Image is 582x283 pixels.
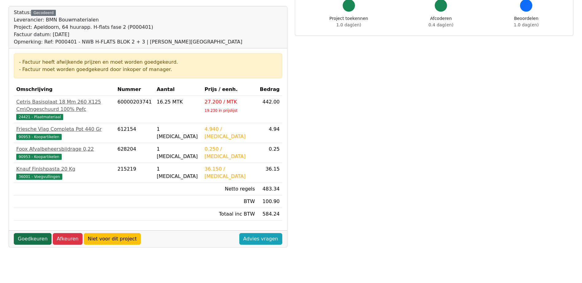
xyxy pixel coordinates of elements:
[202,183,257,195] td: Netto regels
[14,38,242,46] div: Opmerking: Ref: P000401 - NWB H-FLATS BLOK 2 + 3 | [PERSON_NAME][GEOGRAPHIC_DATA]
[205,108,237,113] sub: 19.230 in prijslijst
[14,83,115,96] th: Omschrijving
[16,134,62,140] span: 90953 - Koopartikelen
[429,15,453,28] div: Afcoderen
[157,145,200,160] div: 1 [MEDICAL_DATA]
[257,208,282,221] td: 584.24
[16,98,113,120] a: Cetris Basisplaat 18 Mm 260 X125 Cm\Ongeschuurd 100% Pefc24421 - Plaatmateriaal
[514,15,539,28] div: Beoordelen
[257,123,282,143] td: 4.94
[157,165,200,180] div: 1 [MEDICAL_DATA]
[19,58,277,66] div: - Factuur heeft afwijkende prijzen en moet worden goedgekeurd.
[514,22,539,27] span: 1.0 dag(en)
[115,163,154,183] td: 215219
[16,126,113,140] a: Friesche Vlag Completa Pot 440 Gr90953 - Koopartikelen
[14,31,242,38] div: Factuur datum: [DATE]
[205,145,255,160] div: 0.250 / [MEDICAL_DATA]
[336,22,361,27] span: 1.0 dag(en)
[115,123,154,143] td: 612154
[16,154,62,160] span: 90953 - Koopartikelen
[157,98,200,106] div: 16.25 MTK
[14,16,242,24] div: Leverancier: BMN Bouwmaterialen
[429,22,453,27] span: 0.4 dag(en)
[205,165,255,180] div: 36.150 / [MEDICAL_DATA]
[202,83,257,96] th: Prijs / eenh.
[202,208,257,221] td: Totaal inc BTW
[16,174,62,180] span: 36001 - Voegvullingen
[115,96,154,123] td: 60000203741
[16,165,113,180] a: Knauf Finishpasta 20 Kg36001 - Voegvullingen
[14,233,52,245] a: Goedkeuren
[239,233,282,245] a: Advies vragen
[16,114,63,120] span: 24421 - Plaatmateriaal
[16,98,113,113] div: Cetris Basisplaat 18 Mm 260 X125 Cm\Ongeschuurd 100% Pefc
[16,165,113,173] div: Knauf Finishpasta 20 Kg
[205,98,255,106] div: 27.200 / MTK
[53,233,83,245] a: Afkeuren
[16,145,113,160] a: Foox Afvalbeheersbijdrage 0,2290953 - Koopartikelen
[115,143,154,163] td: 628204
[31,10,56,16] div: Gecodeerd
[19,66,277,73] div: - Factuur moet worden goedgekeurd door inkoper of manager.
[115,83,154,96] th: Nummer
[157,126,200,140] div: 1 [MEDICAL_DATA]
[16,126,113,133] div: Friesche Vlag Completa Pot 440 Gr
[257,143,282,163] td: 0.25
[14,24,242,31] div: Project: Apeldoorn, 64 huurapp. H-flats fase 2 (P000401)
[16,145,113,153] div: Foox Afvalbeheersbijdrage 0,22
[202,195,257,208] td: BTW
[257,163,282,183] td: 36.15
[257,183,282,195] td: 483.34
[154,83,202,96] th: Aantal
[257,195,282,208] td: 100.90
[330,15,368,28] div: Project toekennen
[84,233,141,245] a: Niet voor dit project
[14,9,242,46] div: Status:
[257,83,282,96] th: Bedrag
[257,96,282,123] td: 442.00
[205,126,255,140] div: 4.940 / [MEDICAL_DATA]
